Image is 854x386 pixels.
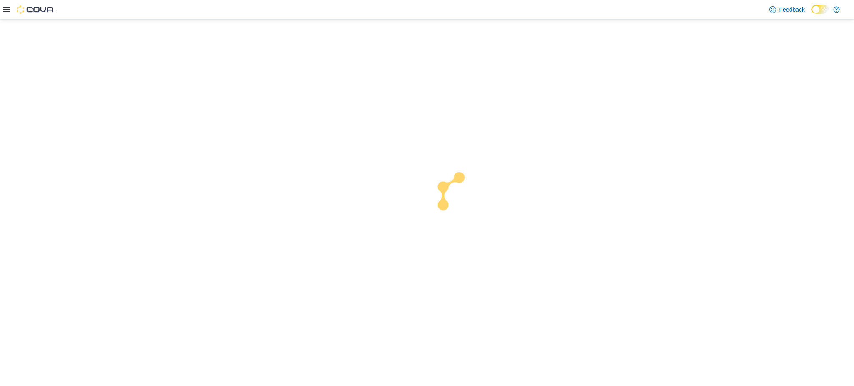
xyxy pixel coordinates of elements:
img: cova-loader [427,166,490,228]
a: Feedback [766,1,808,18]
span: Feedback [779,5,805,14]
img: Cova [17,5,54,14]
input: Dark Mode [811,5,829,14]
